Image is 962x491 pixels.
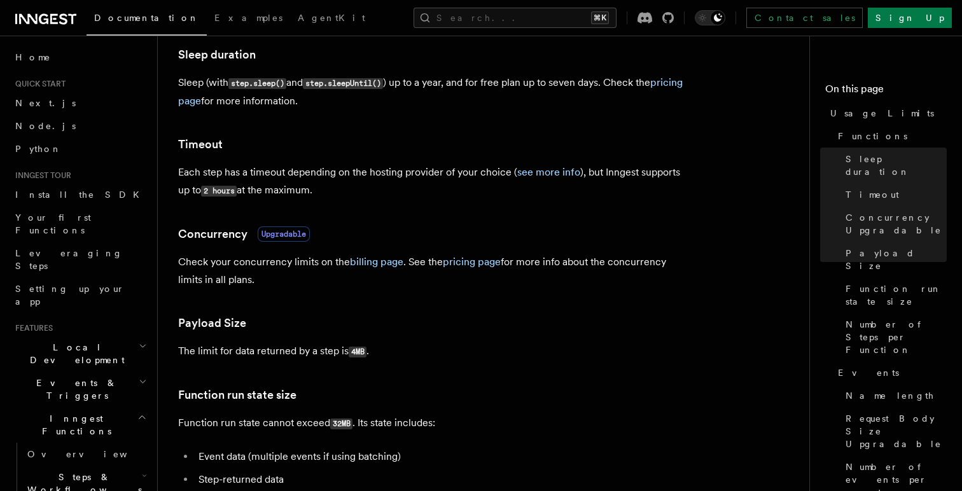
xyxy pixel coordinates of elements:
span: Sleep duration [846,153,947,178]
a: Documentation [87,4,207,36]
a: Install the SDK [10,183,150,206]
span: Install the SDK [15,190,147,200]
button: Toggle dark mode [695,10,725,25]
span: Features [10,323,53,333]
a: Overview [22,443,150,466]
span: Usage Limits [830,107,934,120]
button: Local Development [10,336,150,371]
span: Request Body Size Upgradable [846,412,947,450]
a: AgentKit [290,4,373,34]
a: pricing page [443,256,501,268]
a: ConcurrencyUpgradable [178,225,310,243]
span: Quick start [10,79,66,89]
a: Sleep duration [178,46,256,64]
a: Usage Limits [825,102,947,125]
a: see more info [517,166,580,178]
span: Overview [27,449,158,459]
span: Payload Size [846,247,947,272]
span: Number of Steps per Function [846,318,947,356]
span: Local Development [10,341,139,366]
span: Inngest Functions [10,412,137,438]
span: Function run state size [846,282,947,308]
span: Home [15,51,51,64]
span: Events [838,366,899,379]
a: Payload Size [840,242,947,277]
a: Home [10,46,150,69]
p: Each step has a timeout depending on the hosting provider of your choice ( ), but Inngest support... [178,163,687,200]
a: Timeout [178,135,223,153]
code: step.sleep() [228,78,286,89]
p: Check your concurrency limits on the . See the for more info about the concurrency limits in all ... [178,253,687,289]
a: Your first Functions [10,206,150,242]
code: 2 hours [201,186,237,197]
a: Function run state size [840,277,947,313]
button: Inngest Functions [10,407,150,443]
span: Name length [846,389,935,402]
kbd: ⌘K [591,11,609,24]
a: Setting up your app [10,277,150,313]
a: Sign Up [868,8,952,28]
a: Contact sales [746,8,863,28]
button: Events & Triggers [10,371,150,407]
p: Sleep (with and ) up to a year, and for free plan up to seven days. Check the for more information. [178,74,687,110]
p: Function run state cannot exceed . Its state includes: [178,414,687,432]
a: Leveraging Steps [10,242,150,277]
li: Step-returned data [195,471,687,488]
span: Leveraging Steps [15,248,123,271]
a: Next.js [10,92,150,114]
a: Python [10,137,150,160]
span: Setting up your app [15,284,125,307]
a: Timeout [840,183,947,206]
h4: On this page [825,81,947,102]
li: Event data (multiple events if using batching) [195,448,687,466]
span: Timeout [846,188,899,201]
span: Functions [838,130,907,142]
a: Number of Steps per Function [840,313,947,361]
a: Request Body Size Upgradable [840,407,947,455]
span: Next.js [15,98,76,108]
code: step.sleepUntil() [303,78,383,89]
span: Inngest tour [10,170,71,181]
span: Concurrency Upgradable [846,211,947,237]
a: Examples [207,4,290,34]
a: Functions [833,125,947,148]
button: Search...⌘K [414,8,617,28]
span: Upgradable [258,226,310,242]
a: Concurrency Upgradable [840,206,947,242]
span: Python [15,144,62,154]
span: AgentKit [298,13,365,23]
code: 32MB [330,418,352,429]
a: Sleep duration [840,148,947,183]
span: Events & Triggers [10,377,139,402]
a: Name length [840,384,947,407]
a: Events [833,361,947,384]
a: Payload Size [178,314,246,332]
span: Your first Functions [15,212,91,235]
span: Documentation [94,13,199,23]
a: billing page [350,256,403,268]
a: Function run state size [178,386,296,404]
span: Examples [214,13,282,23]
code: 4MB [349,347,366,357]
p: The limit for data returned by a step is . [178,342,687,361]
span: Node.js [15,121,76,131]
a: Node.js [10,114,150,137]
